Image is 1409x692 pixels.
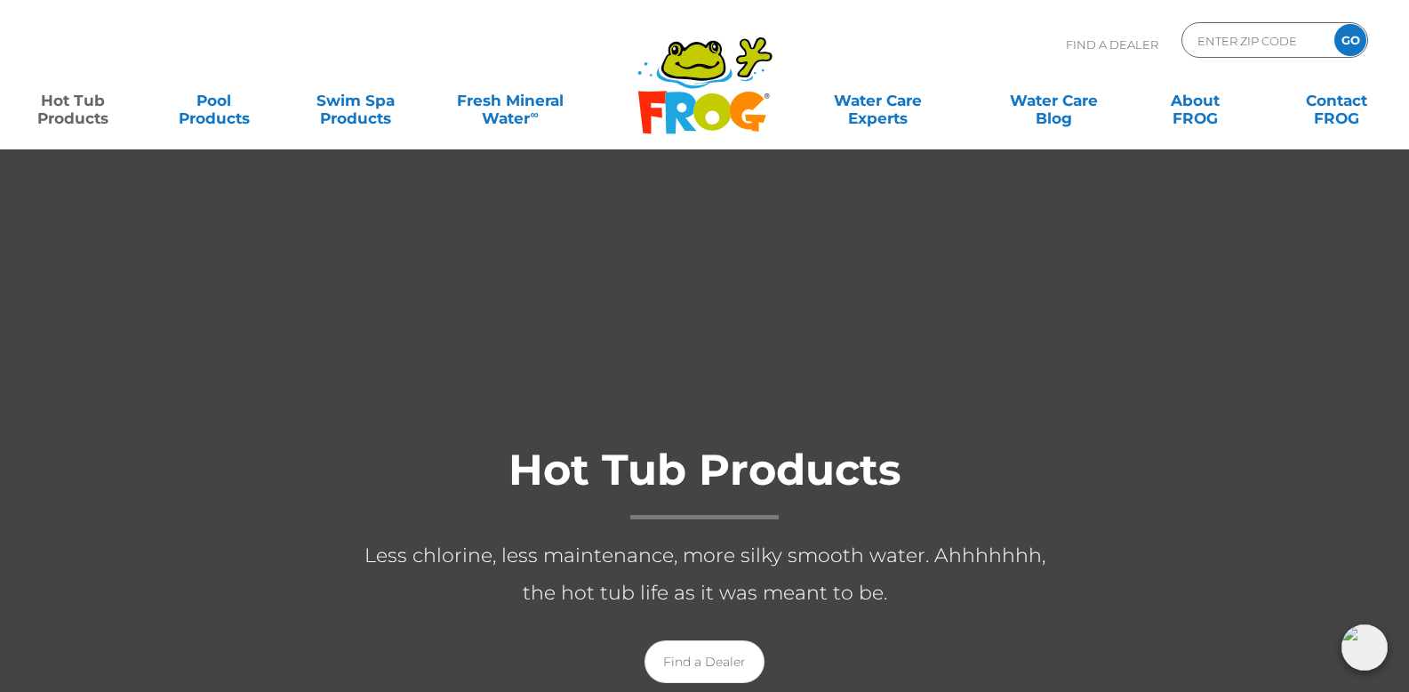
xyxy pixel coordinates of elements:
a: Swim SpaProducts [300,83,411,118]
a: Water CareBlog [999,83,1109,118]
input: Zip Code Form [1196,28,1316,53]
sup: ∞ [530,108,538,121]
img: openIcon [1341,624,1388,671]
a: Hot TubProducts [18,83,128,118]
a: Fresh MineralWater∞ [442,83,580,118]
a: ContactFROG [1281,83,1391,118]
a: PoolProducts [159,83,269,118]
a: Find a Dealer [644,640,765,683]
a: Water CareExperts [789,83,967,118]
input: GO [1334,24,1366,56]
p: Less chlorine, less maintenance, more silky smooth water. Ahhhhhhh, the hot tub life as it was me... [349,537,1061,612]
h1: Hot Tub Products [349,447,1061,519]
p: Find A Dealer [1066,22,1158,67]
a: AboutFROG [1140,83,1250,118]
